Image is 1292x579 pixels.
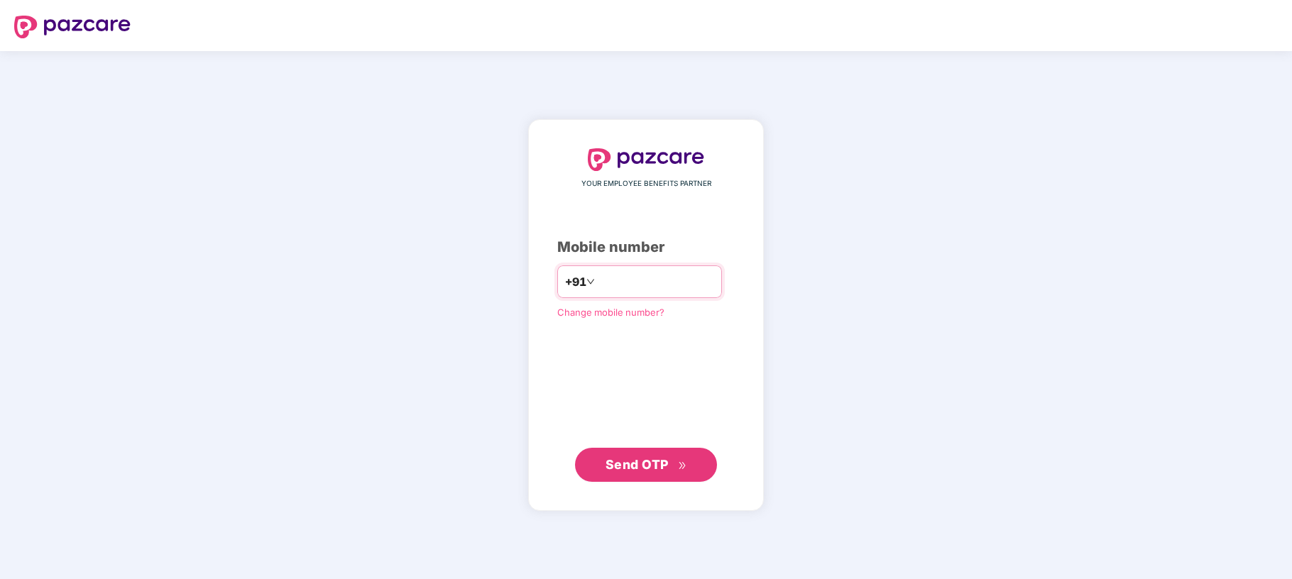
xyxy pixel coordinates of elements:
img: logo [588,148,704,171]
span: +91 [565,273,586,291]
div: Mobile number [557,236,735,258]
button: Send OTPdouble-right [575,448,717,482]
span: double-right [678,461,687,470]
a: Change mobile number? [557,307,664,318]
span: Send OTP [606,457,669,472]
img: logo [14,16,131,38]
span: YOUR EMPLOYEE BENEFITS PARTNER [581,178,711,189]
span: down [586,277,595,286]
